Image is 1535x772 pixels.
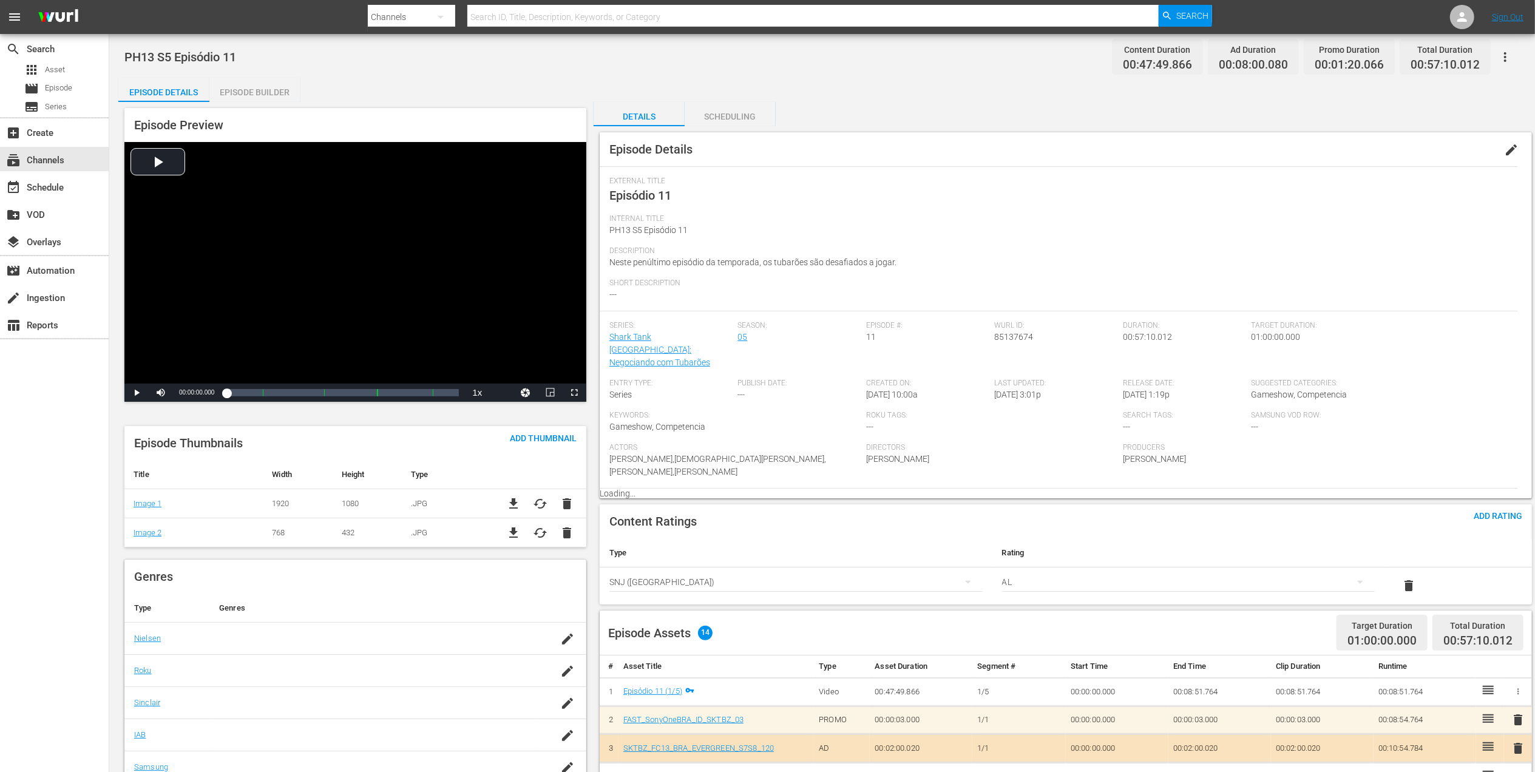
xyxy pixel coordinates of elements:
[1251,411,1373,421] span: Samsung VOD Row:
[1374,678,1476,706] td: 00:08:51.764
[609,379,731,388] span: Entry Type:
[560,496,574,511] span: delete
[124,142,586,402] div: Video Player
[533,526,547,540] span: cached
[1492,12,1523,22] a: Sign Out
[814,655,870,678] th: Type
[1374,706,1476,734] td: 00:08:54.764
[737,332,747,342] a: 05
[402,460,494,489] th: Type
[6,42,21,56] span: Search
[6,180,21,195] span: Schedule
[866,411,1117,421] span: Roku Tags:
[1168,655,1271,678] th: End Time
[562,384,586,402] button: Fullscreen
[333,518,402,547] td: 432
[1251,321,1502,331] span: Target Duration:
[1066,655,1168,678] th: Start Time
[45,82,72,94] span: Episode
[972,734,1066,763] td: 1/1
[870,655,972,678] th: Asset Duration
[118,78,209,107] div: Episode Details
[609,454,826,476] span: [PERSON_NAME],[DEMOGRAPHIC_DATA][PERSON_NAME],[PERSON_NAME],[PERSON_NAME]
[1511,711,1525,729] button: delete
[24,81,39,96] span: Episode
[866,379,988,388] span: Created On:
[134,569,173,584] span: Genres
[402,489,494,518] td: .JPG
[1271,734,1374,763] td: 00:02:00.020
[1271,678,1374,706] td: 00:08:51.764
[1497,135,1526,164] button: edit
[24,100,39,114] span: Series
[1443,617,1513,634] div: Total Duration
[1411,41,1480,58] div: Total Duration
[179,389,214,396] span: 00:00:00.000
[609,214,1502,224] span: Internal Title
[263,518,332,547] td: 768
[737,390,745,399] span: ---
[600,489,1518,498] p: Loading...
[1411,58,1480,72] span: 00:57:10.012
[994,390,1041,399] span: [DATE] 3:01p
[124,594,209,623] th: Type
[134,730,146,739] a: IAB
[609,443,860,453] span: Actors
[1123,332,1172,342] span: 00:57:10.012
[609,411,860,421] span: Keywords:
[972,706,1066,734] td: 1/1
[1123,411,1245,421] span: Search Tags:
[1271,706,1374,734] td: 00:00:03.000
[600,538,992,567] th: Type
[1123,390,1170,399] span: [DATE] 1:19p
[600,734,618,763] td: 3
[500,433,586,443] span: Add Thumbnail
[45,64,65,76] span: Asset
[609,225,688,235] span: PH13 S5 Episódio 11
[149,384,173,402] button: Mute
[992,538,1385,567] th: Rating
[1123,454,1186,464] span: [PERSON_NAME]
[685,102,776,126] button: Scheduling
[124,460,263,489] th: Title
[1511,739,1525,757] button: delete
[609,246,1502,256] span: Description
[263,460,332,489] th: Width
[600,706,618,734] td: 2
[608,626,713,640] div: Episode Assets
[1271,655,1374,678] th: Clip Duration
[1251,379,1502,388] span: Suggested Categories:
[6,291,21,305] span: Ingestion
[609,514,697,529] span: Content Ratings
[506,496,521,511] a: file_download
[1347,634,1417,648] span: 01:00:00.000
[609,257,896,267] span: Neste penúltimo episódio da temporada, os tubarões são desafiados a jogar.
[609,142,693,157] span: Episode Details
[134,762,168,771] a: Samsung
[870,678,972,706] td: 00:47:49.866
[333,489,402,518] td: 1080
[609,188,671,203] span: Episódio 11
[623,715,744,724] a: FAST_SonyOneBRA_ID_SKTBZ_03
[513,384,538,402] button: Jump To Time
[6,263,21,278] span: Automation
[594,102,685,131] div: Details
[972,678,1066,706] td: 1/5
[737,321,859,331] span: Season:
[870,706,972,734] td: 00:00:03.000
[6,235,21,249] span: Overlays
[1123,58,1192,72] span: 00:47:49.866
[866,422,873,432] span: ---
[1511,713,1525,727] span: delete
[1511,741,1525,756] span: delete
[600,678,618,706] td: 1
[1394,571,1423,600] button: delete
[623,686,682,696] a: Episódio 11 (1/5)
[609,332,710,367] a: Shark Tank [GEOGRAPHIC_DATA]: Negociando com Tubarões
[134,634,161,643] a: Nielsen
[1123,422,1130,432] span: ---
[560,526,574,540] span: delete
[506,526,521,540] a: file_download
[134,118,223,132] span: Episode Preview
[134,666,152,675] a: Roku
